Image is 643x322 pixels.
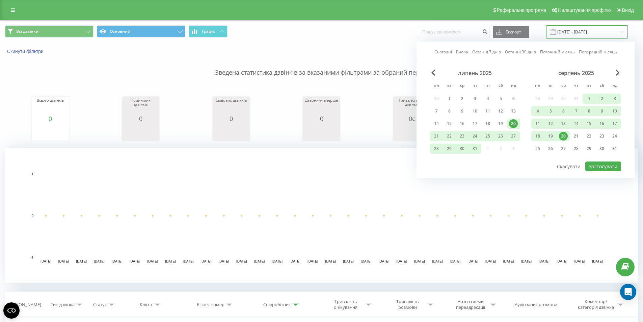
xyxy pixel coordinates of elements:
[94,259,105,263] text: [DATE]
[430,106,443,116] div: пн 7 лип 2025 р.
[431,70,435,76] span: Previous Month
[493,26,529,38] button: Експорт
[608,131,621,141] div: нд 24 серп 2025 р.
[272,259,283,263] text: [DATE]
[515,302,557,307] div: Аудіозапис розмови
[254,259,265,263] text: [DATE]
[471,107,479,116] div: 10
[58,259,69,263] text: [DATE]
[507,94,520,104] div: нд 6 лип 2025 р.
[481,119,494,129] div: пт 18 лип 2025 р.
[622,7,634,13] span: Вихід
[585,132,593,141] div: 22
[597,81,607,91] abbr: субота
[494,94,507,104] div: сб 5 лип 2025 р.
[544,131,557,141] div: вт 19 серп 2025 р.
[544,144,557,154] div: вт 26 серп 2025 р.
[557,106,570,116] div: ср 6 серп 2025 р.
[471,144,479,153] div: 31
[468,131,481,141] div: чт 24 лип 2025 р.
[610,94,619,103] div: 3
[444,81,454,91] abbr: вівторок
[584,81,594,91] abbr: п’ятниця
[5,55,638,77] p: Зведена статистика дзвінків за вказаними фільтрами за обраний період
[610,132,619,141] div: 24
[485,259,496,263] text: [DATE]
[470,81,480,91] abbr: четвер
[5,48,47,54] button: Скинути фільтри
[432,119,441,128] div: 14
[531,106,544,116] div: пн 4 серп 2025 р.
[546,107,555,116] div: 5
[509,132,518,141] div: 27
[33,122,67,142] svg: A chart.
[481,94,494,104] div: пт 4 лип 2025 р.
[572,144,581,153] div: 28
[431,81,441,91] abbr: понеділок
[165,259,176,263] text: [DATE]
[610,107,619,116] div: 10
[396,259,407,263] text: [DATE]
[418,26,489,38] input: Пошук за номером
[546,132,555,141] div: 19
[557,119,570,129] div: ср 13 серп 2025 р.
[214,122,248,142] div: A chart.
[201,259,212,263] text: [DATE]
[496,94,505,103] div: 5
[571,81,581,91] abbr: четвер
[307,259,318,263] text: [DATE]
[445,144,454,153] div: 29
[41,259,51,263] text: [DATE]
[585,119,593,128] div: 15
[124,115,158,122] div: 0
[443,119,456,129] div: вт 15 лип 2025 р.
[458,144,466,153] div: 30
[124,122,158,142] div: A chart.
[472,49,501,55] a: Останні 7 днів
[236,259,247,263] text: [DATE]
[559,107,568,116] div: 6
[7,302,41,307] div: [PERSON_NAME]
[456,94,468,104] div: ср 2 лип 2025 р.
[507,131,520,141] div: нд 27 лип 2025 р.
[494,119,507,129] div: сб 19 лип 2025 р.
[610,81,620,91] abbr: неділя
[558,81,568,91] abbr: середа
[456,131,468,141] div: ср 23 лип 2025 р.
[585,144,593,153] div: 29
[620,284,636,300] div: Open Intercom Messenger
[509,94,518,103] div: 6
[546,144,555,153] div: 26
[539,259,550,263] text: [DATE]
[531,119,544,129] div: пн 11 серп 2025 р.
[595,106,608,116] div: сб 9 серп 2025 р.
[585,94,593,103] div: 1
[147,259,158,263] text: [DATE]
[458,94,466,103] div: 2
[481,131,494,141] div: пт 25 лип 2025 р.
[559,132,568,141] div: 20
[93,302,107,307] div: Статус
[608,106,621,116] div: нд 10 серп 2025 р.
[483,81,493,91] abbr: п’ятниця
[443,106,456,116] div: вт 8 лип 2025 р.
[531,131,544,141] div: пн 18 серп 2025 р.
[432,144,441,153] div: 28
[290,259,300,263] text: [DATE]
[545,81,556,91] abbr: вівторок
[395,122,429,142] div: A chart.
[496,119,505,128] div: 19
[508,81,518,91] abbr: неділя
[483,132,492,141] div: 25
[468,119,481,129] div: чт 17 лип 2025 р.
[544,119,557,129] div: вт 12 серп 2025 р.
[483,94,492,103] div: 4
[497,7,546,13] span: Реферальна програма
[395,98,429,115] div: Тривалість усіх дзвінків
[495,81,506,91] abbr: субота
[124,98,158,115] div: Прийнятих дзвінків
[432,132,441,141] div: 21
[112,259,123,263] text: [DATE]
[5,25,93,38] button: Всі дзвінки
[443,144,456,154] div: вт 29 лип 2025 р.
